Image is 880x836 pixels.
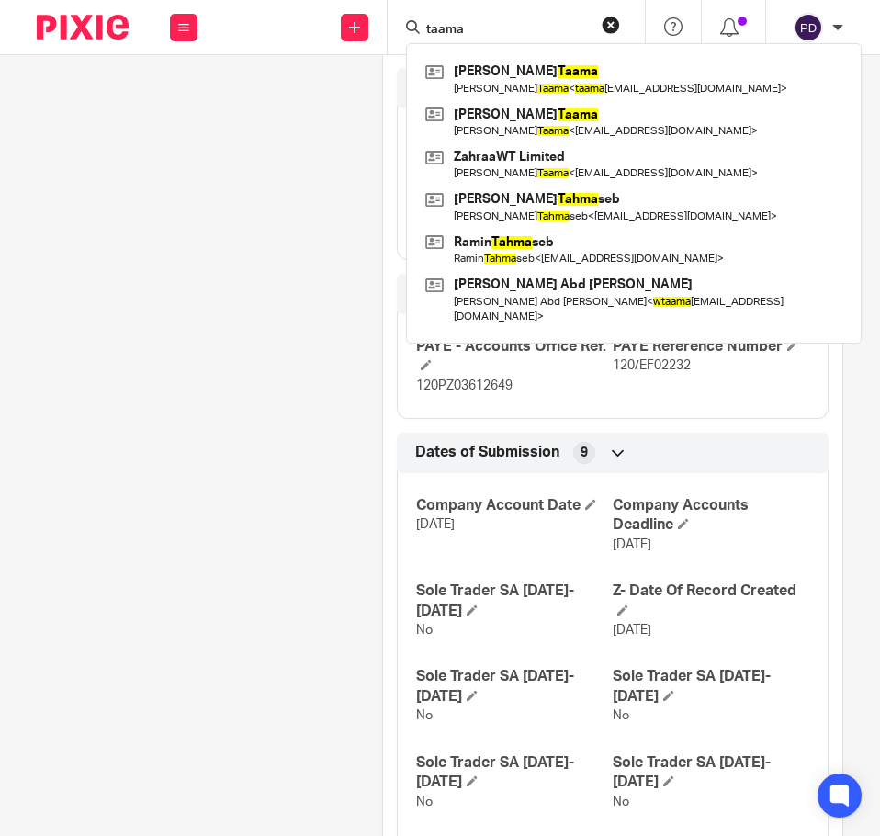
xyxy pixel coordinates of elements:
span: No [416,796,433,808]
img: Pixie [37,15,129,40]
h4: Sole Trader SA [DATE]-[DATE] [416,582,613,621]
h4: Z- Date Of Record Created [613,582,809,621]
span: No [613,709,629,722]
span: [DATE] [613,624,651,637]
span: No [416,624,433,637]
h4: Company Account Date [416,496,613,515]
span: Dates of Submission [415,443,559,462]
span: 120PZ03612649 [416,379,513,392]
h4: Sole Trader SA [DATE]-[DATE] [613,667,809,706]
span: No [613,796,629,808]
span: [DATE] [613,538,651,551]
button: Clear [602,16,620,34]
h4: PAYE Reference Number [613,337,809,356]
h4: PAYE - Accounts Office Ref. [416,337,613,377]
span: 9 [581,444,588,462]
h4: Sole Trader SA [DATE]-[DATE] [613,753,809,793]
h4: Company Accounts Deadline [613,496,809,536]
span: 120/EF02232 [613,359,691,372]
h4: Sole Trader SA [DATE]-[DATE] [416,667,613,706]
input: Search [424,22,590,39]
span: [DATE] [416,518,455,531]
img: svg%3E [794,13,823,42]
span: No [416,709,433,722]
h4: Sole Trader SA [DATE]-[DATE] [416,753,613,793]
